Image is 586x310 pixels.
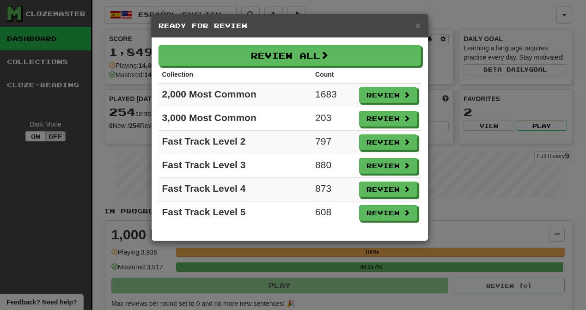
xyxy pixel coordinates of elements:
td: 1683 [311,83,355,107]
span: × [415,20,421,30]
td: 873 [311,178,355,201]
td: Fast Track Level 2 [159,131,312,154]
td: 203 [311,107,355,131]
td: Fast Track Level 3 [159,154,312,178]
th: Count [311,66,355,83]
td: Fast Track Level 4 [159,178,312,201]
button: Review [359,182,417,197]
button: Close [415,20,421,30]
td: Fast Track Level 5 [159,201,312,225]
button: Review [359,158,417,174]
td: 3,000 Most Common [159,107,312,131]
h5: Ready for Review [159,21,421,30]
td: 880 [311,154,355,178]
td: 797 [311,131,355,154]
td: 2,000 Most Common [159,83,312,107]
button: Review [359,134,417,150]
th: Collection [159,66,312,83]
button: Review [359,205,417,221]
button: Review [359,87,417,103]
button: Review All [159,45,421,66]
td: 608 [311,201,355,225]
button: Review [359,111,417,127]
